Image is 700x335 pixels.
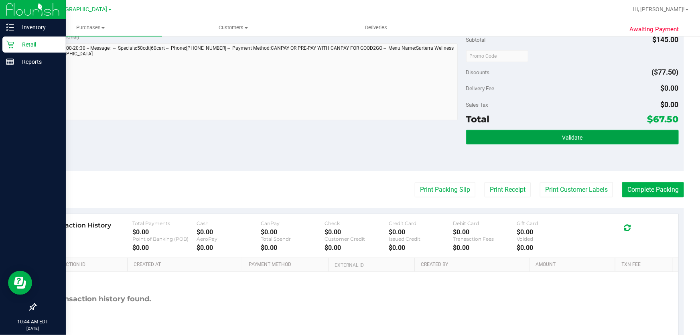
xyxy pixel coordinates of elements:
span: Delivery Fee [466,85,495,91]
span: Subtotal [466,37,486,43]
button: Print Packing Slip [415,182,475,197]
button: Validate [466,130,679,144]
div: $0.00 [453,244,517,252]
div: Issued Credit [389,236,453,242]
div: Transaction Fees [453,236,517,242]
span: Deliveries [354,24,398,31]
div: $0.00 [261,228,325,236]
div: Total Payments [132,220,197,226]
div: Gift Card [517,220,581,226]
span: Customers [162,24,304,31]
p: Reports [14,57,62,67]
input: Promo Code [466,50,528,62]
p: [DATE] [4,325,62,331]
div: $0.00 [517,228,581,236]
span: ($77.50) [652,68,679,76]
span: Total [466,114,490,125]
a: Created By [421,262,526,268]
inline-svg: Retail [6,41,14,49]
div: Customer Credit [325,236,389,242]
div: $0.00 [389,244,453,252]
a: Transaction ID [47,262,124,268]
inline-svg: Reports [6,58,14,66]
iframe: Resource center [8,271,32,295]
a: Purchases [19,19,162,36]
a: Created At [134,262,239,268]
span: Purchases [19,24,162,31]
span: $0.00 [661,84,679,92]
div: $0.00 [197,228,261,236]
div: $0.00 [132,244,197,252]
a: Amount [536,262,612,268]
button: Print Receipt [485,182,531,197]
p: Retail [14,40,62,49]
div: CanPay [261,220,325,226]
a: Payment Method [249,262,325,268]
span: Validate [562,134,582,141]
span: $0.00 [661,100,679,109]
span: Awaiting Payment [630,25,679,34]
div: Cash [197,220,261,226]
div: Check [325,220,389,226]
div: $0.00 [325,244,389,252]
span: Sales Tax [466,102,489,108]
div: Credit Card [389,220,453,226]
div: Total Spendr [261,236,325,242]
p: 10:44 AM EDT [4,318,62,325]
div: Debit Card [453,220,517,226]
span: $67.50 [647,114,679,125]
button: Print Customer Labels [540,182,613,197]
span: Hi, [PERSON_NAME]! [633,6,685,12]
div: $0.00 [517,244,581,252]
div: Point of Banking (POB) [132,236,197,242]
div: $0.00 [325,228,389,236]
a: Deliveries [304,19,447,36]
button: Complete Packing [622,182,684,197]
div: $0.00 [453,228,517,236]
th: External ID [328,258,414,272]
div: AeroPay [197,236,261,242]
div: No transaction history found. [41,272,152,326]
span: Discounts [466,65,490,79]
span: [GEOGRAPHIC_DATA] [53,6,108,13]
a: Txn Fee [622,262,670,268]
div: Voided [517,236,581,242]
div: $0.00 [197,244,261,252]
a: Customers [162,19,305,36]
div: $0.00 [132,228,197,236]
inline-svg: Inventory [6,23,14,31]
span: $145.00 [653,35,679,44]
div: $0.00 [261,244,325,252]
div: $0.00 [389,228,453,236]
p: Inventory [14,22,62,32]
